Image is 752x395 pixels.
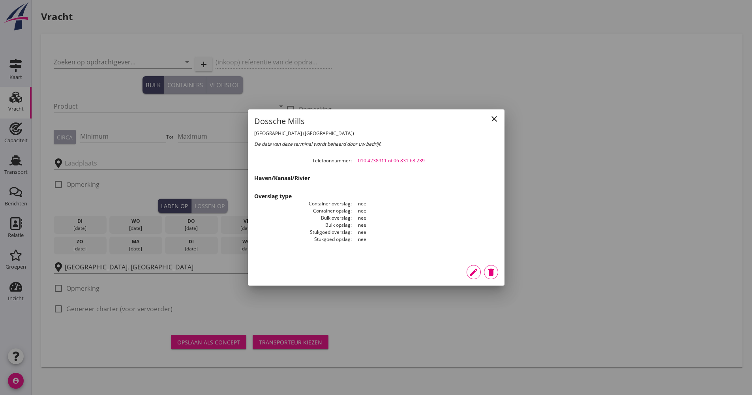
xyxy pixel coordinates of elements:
i: edit [469,267,478,277]
h1: Dossche Mills [254,116,376,126]
dd: nee [352,236,498,243]
dd: nee [352,222,498,229]
dt: Container overslag [254,200,352,207]
dd: nee [352,200,498,207]
h3: Haven/Kanaal/Rivier [254,174,498,182]
h3: Overslag type [254,192,498,200]
dd: nee [352,229,498,236]
dt: Bulk overslag [254,214,352,222]
i: delete [486,267,496,277]
a: 010 4238911 of 06 831 68 239 [358,157,425,164]
dd: nee [352,214,498,222]
h2: [GEOGRAPHIC_DATA] ([GEOGRAPHIC_DATA]) [254,130,376,137]
div: De data van deze terminal wordt beheerd door uw bedrijf. [254,141,498,148]
dt: Bulk opslag [254,222,352,229]
dd: nee [352,207,498,214]
i: close [489,114,499,124]
dt: Stukgoed opslag [254,236,352,243]
dt: Stukgoed overslag [254,229,352,236]
dt: Telefoonnummer [254,157,352,164]
dt: Container opslag [254,207,352,214]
